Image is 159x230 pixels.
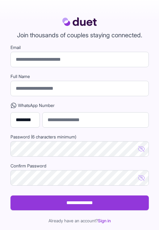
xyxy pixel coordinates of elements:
[10,31,149,39] p: Join thousands of couples staying connected.
[10,44,149,51] label: Email
[135,170,149,186] button: Show password
[135,141,149,157] button: Show password
[98,218,111,223] a: Sign in
[10,134,149,140] label: Password (6 characters minimum)
[10,163,149,169] label: Confirm Password
[10,102,149,109] label: WhatsApp Number
[10,218,149,224] div: Already have an account?
[10,73,149,80] label: Full Name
